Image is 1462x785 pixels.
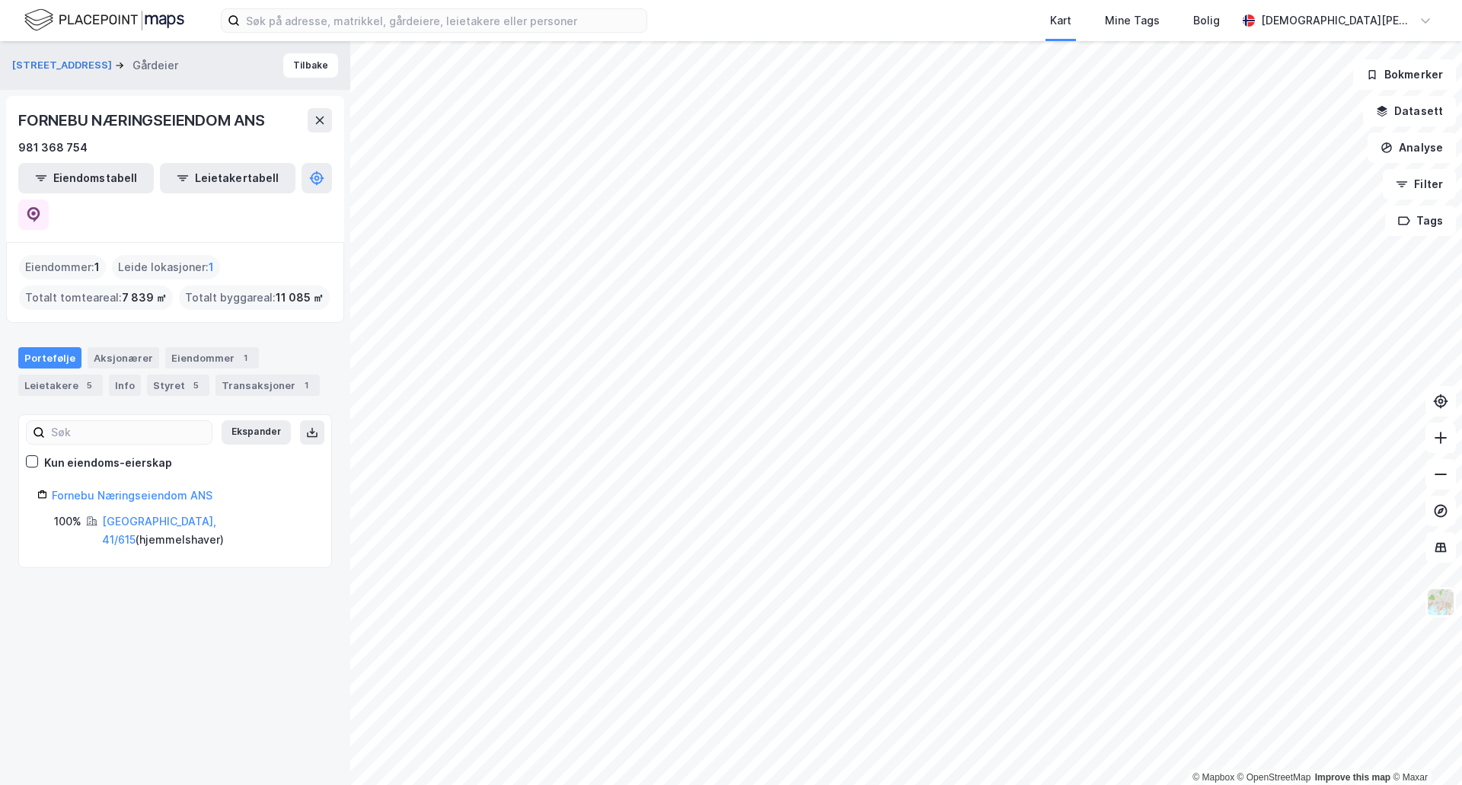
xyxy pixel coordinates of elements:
div: Mine Tags [1105,11,1160,30]
a: [GEOGRAPHIC_DATA], 41/615 [102,515,216,546]
button: Leietakertabell [160,163,295,193]
div: Aksjonærer [88,347,159,369]
div: Info [109,375,141,396]
div: Kontrollprogram for chat [1386,712,1462,785]
div: 1 [238,350,253,365]
div: Leide lokasjoner : [112,255,220,279]
div: Portefølje [18,347,81,369]
button: Tilbake [283,53,338,78]
a: Mapbox [1192,772,1234,783]
button: Eiendomstabell [18,163,154,193]
button: Tags [1385,206,1456,236]
span: 7 839 ㎡ [122,289,167,307]
div: 5 [188,378,203,393]
div: Leietakere [18,375,103,396]
iframe: Chat Widget [1386,712,1462,785]
div: ( hjemmelshaver ) [102,512,313,549]
div: 100% [54,512,81,531]
div: Eiendommer [165,347,259,369]
span: 1 [209,258,214,276]
div: Gårdeier [132,56,178,75]
div: Transaksjoner [215,375,320,396]
span: 1 [94,258,100,276]
button: [STREET_ADDRESS] [12,58,115,73]
img: logo.f888ab2527a4732fd821a326f86c7f29.svg [24,7,184,34]
div: [DEMOGRAPHIC_DATA][PERSON_NAME] [1261,11,1413,30]
button: Ekspander [222,420,291,445]
input: Søk på adresse, matrikkel, gårdeiere, leietakere eller personer [240,9,646,32]
button: Filter [1383,169,1456,199]
input: Søk [45,421,212,444]
div: Totalt tomteareal : [19,286,173,310]
div: Bolig [1193,11,1220,30]
button: Bokmerker [1353,59,1456,90]
a: OpenStreetMap [1237,772,1311,783]
div: Eiendommer : [19,255,106,279]
img: Z [1426,588,1455,617]
button: Analyse [1368,132,1456,163]
button: Datasett [1363,96,1456,126]
div: 1 [298,378,314,393]
div: FORNEBU NÆRINGSEIENDOM ANS [18,108,268,132]
a: Improve this map [1315,772,1390,783]
div: 981 368 754 [18,139,88,157]
div: Kart [1050,11,1071,30]
div: Kun eiendoms-eierskap [44,454,172,472]
div: Totalt byggareal : [179,286,330,310]
a: Fornebu Næringseiendom ANS [52,489,212,502]
div: 5 [81,378,97,393]
div: Styret [147,375,209,396]
span: 11 085 ㎡ [276,289,324,307]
